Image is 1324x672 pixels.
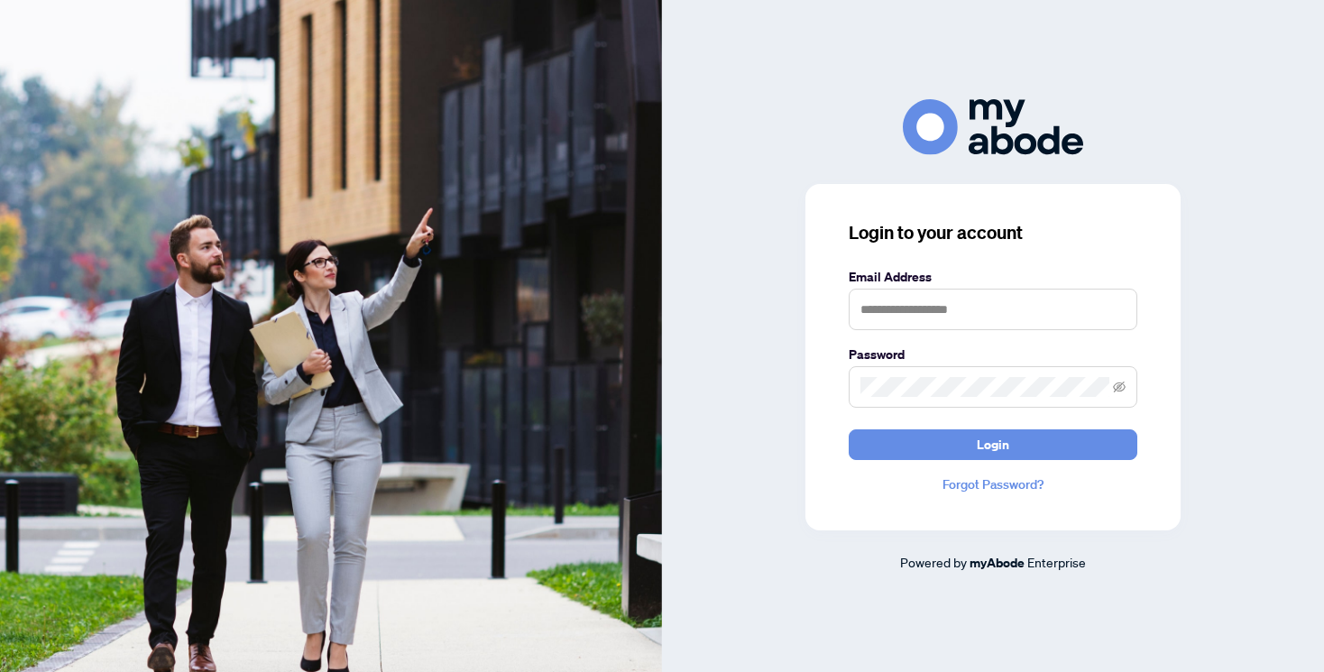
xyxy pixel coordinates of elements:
span: Login [977,430,1009,459]
button: Login [849,429,1137,460]
label: Email Address [849,267,1137,287]
img: ma-logo [903,99,1083,154]
a: myAbode [970,553,1025,573]
label: Password [849,345,1137,364]
span: Powered by [900,554,967,570]
span: Enterprise [1027,554,1086,570]
a: Forgot Password? [849,474,1137,494]
span: eye-invisible [1113,381,1126,393]
h3: Login to your account [849,220,1137,245]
